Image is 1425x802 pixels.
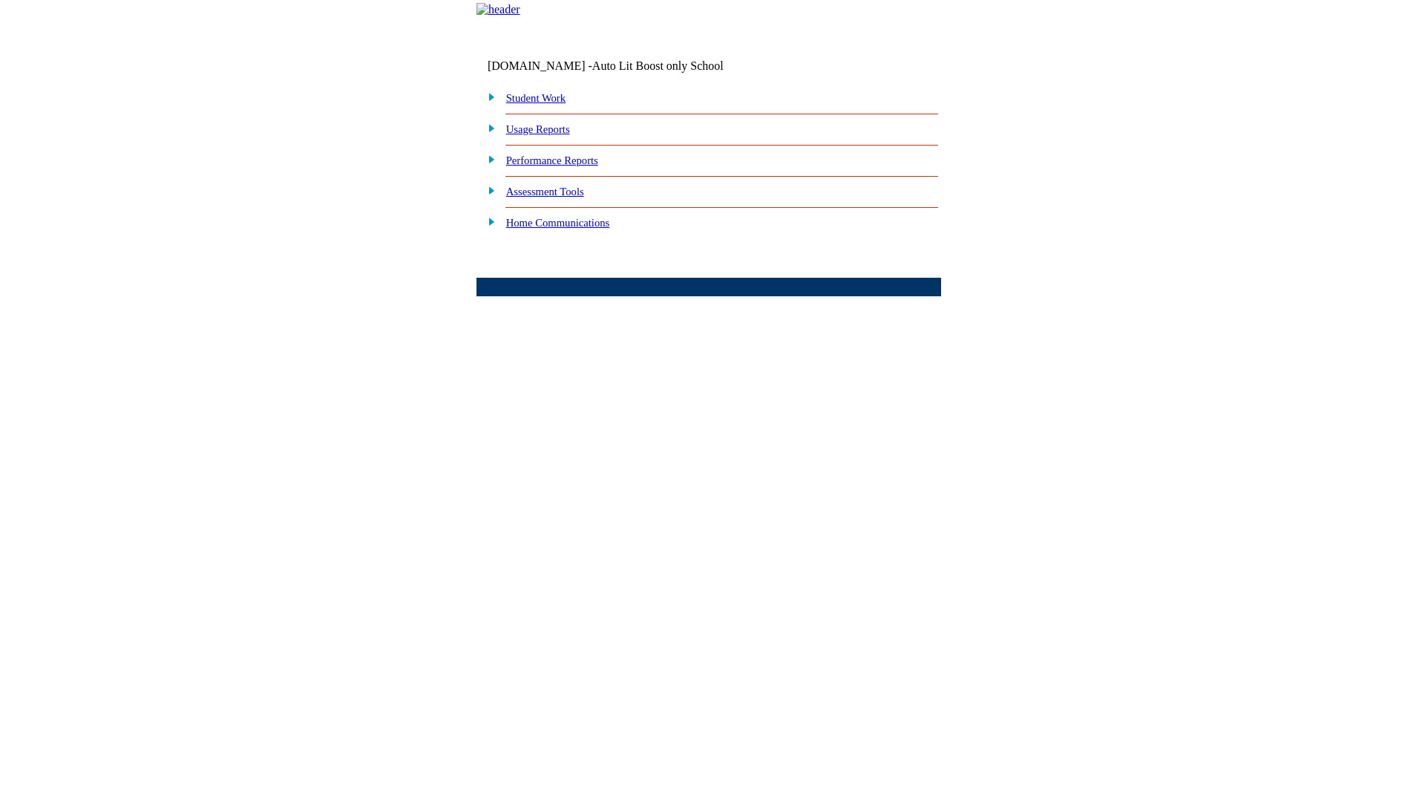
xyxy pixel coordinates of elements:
[488,59,761,73] td: [DOMAIN_NAME] -
[506,154,598,166] a: Performance Reports
[506,186,584,198] a: Assessment Tools
[506,217,610,229] a: Home Communications
[476,3,520,16] img: header
[506,92,566,104] a: Student Work
[592,59,724,72] nobr: Auto Lit Boost only School
[480,152,496,166] img: plus.gif
[480,121,496,134] img: plus.gif
[480,183,496,197] img: plus.gif
[480,215,496,228] img: plus.gif
[506,123,570,135] a: Usage Reports
[480,90,496,103] img: plus.gif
